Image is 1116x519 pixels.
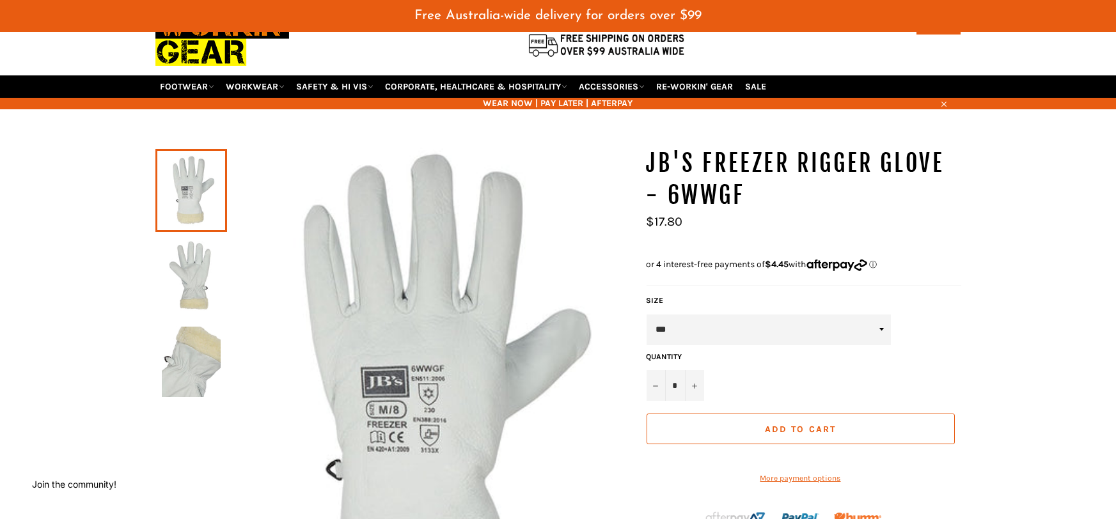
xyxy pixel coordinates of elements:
[162,241,221,311] img: JB's Freezer Rigger Glove - 6WWGF - Workin' Gear
[221,75,290,98] a: WORKWEAR
[155,97,961,109] span: WEAR NOW | PAY LATER | AFTERPAY
[647,214,683,229] span: $17.80
[414,9,702,22] span: Free Australia-wide delivery for orders over $99
[526,31,686,58] img: Flat $9.95 shipping Australia wide
[652,75,739,98] a: RE-WORKIN' GEAR
[741,75,772,98] a: SALE
[647,414,955,444] button: Add to Cart
[162,327,221,397] img: JB's Freezer Rigger Glove - 6WWGF - Workin' Gear
[155,75,219,98] a: FOOTWEAR
[647,295,955,306] label: Size
[647,148,961,211] h1: JB's Freezer Rigger Glove - 6WWGF
[647,352,704,362] label: Quantity
[647,473,955,484] a: More payment options
[155,3,289,75] img: Workin Gear leaders in Workwear, Safety Boots, PPE, Uniforms. Australia's No.1 in Workwear
[765,424,836,435] span: Add to Cart
[32,479,116,490] button: Join the community!
[381,75,572,98] a: CORPORATE, HEALTHCARE & HOSPITALITY
[292,75,379,98] a: SAFETY & HI VIS
[685,370,704,401] button: Increase item quantity by one
[574,75,650,98] a: ACCESSORIES
[647,370,666,401] button: Reduce item quantity by one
